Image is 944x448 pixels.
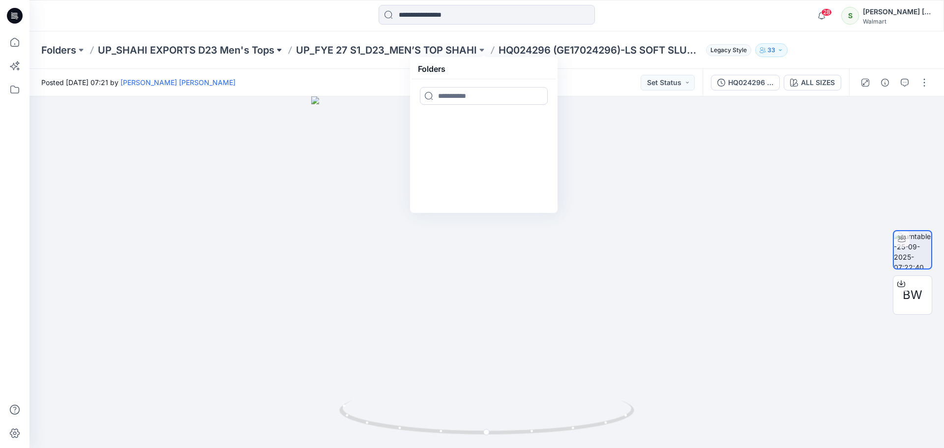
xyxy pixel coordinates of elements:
[499,43,702,57] p: HQ024296 (GE17024296)-LS SOFT SLUB POCKET CREW-REG
[41,43,76,57] a: Folders
[296,43,477,57] a: UP_FYE 27 S1_D23_MEN’S TOP SHAHI
[706,44,751,56] span: Legacy Style
[711,75,780,90] button: HQ024296 (GE17024296)-LS SOFT SLUB POCKET CREW-REG_OPT
[863,6,932,18] div: [PERSON_NAME] ​[PERSON_NAME]
[755,43,788,57] button: 33
[728,77,773,88] div: HQ024296 (GE17024296)-LS SOFT SLUB POCKET CREW-REG_OPT
[841,7,859,25] div: S​
[877,75,893,90] button: Details
[767,45,775,56] p: 33
[894,231,931,269] img: turntable-25-09-2025-07:22:40
[821,8,832,16] span: 28
[120,78,236,87] a: [PERSON_NAME] ​[PERSON_NAME]
[98,43,274,57] a: UP_SHAHI EXPORTS D23 Men's Tops
[801,77,835,88] div: ALL SIZES
[412,59,451,79] h5: Folders
[784,75,841,90] button: ALL SIZES
[702,43,751,57] button: Legacy Style
[903,286,922,304] span: BW
[41,77,236,88] span: Posted [DATE] 07:21 by
[863,18,932,25] div: Walmart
